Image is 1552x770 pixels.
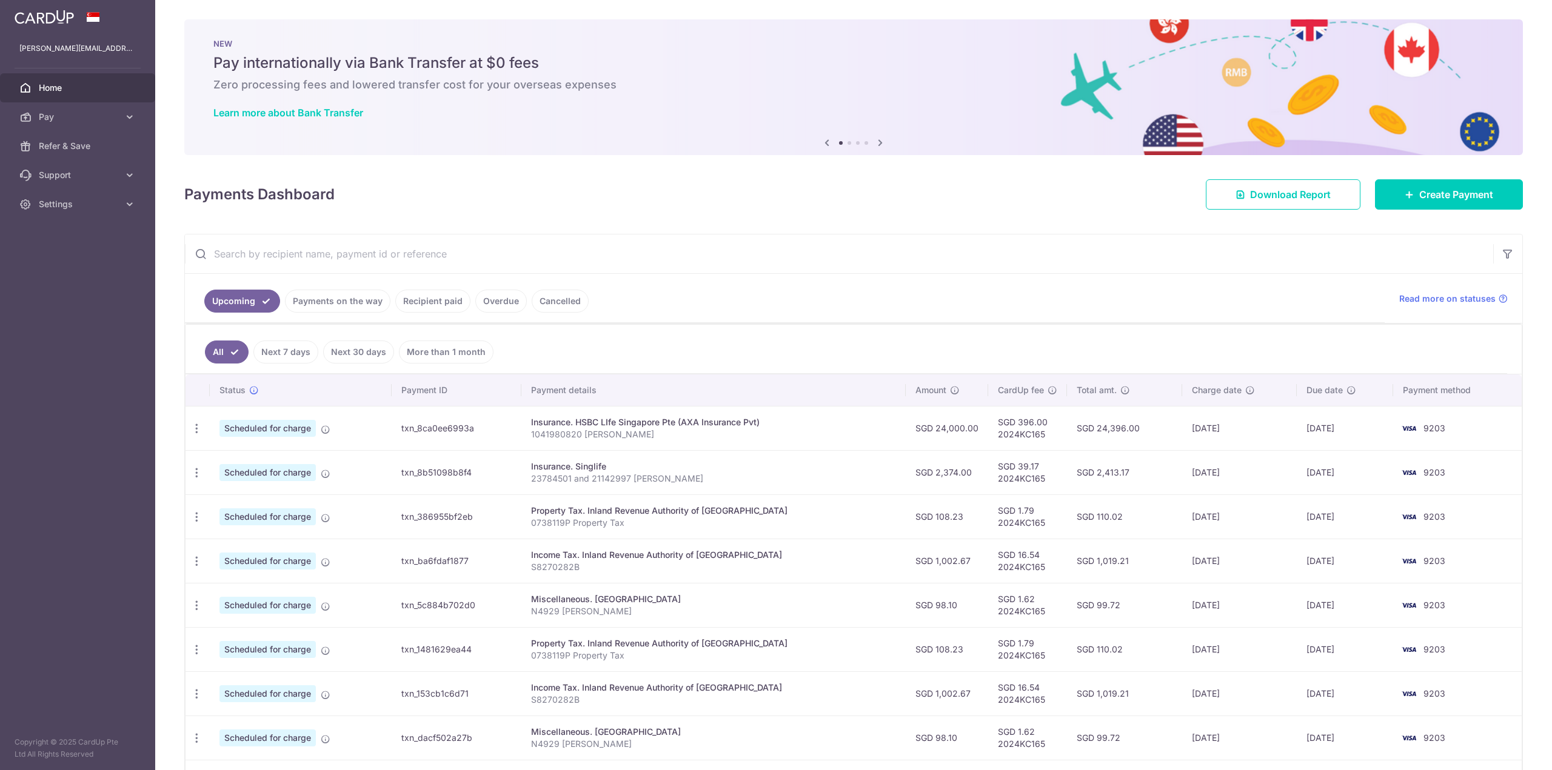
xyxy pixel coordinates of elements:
th: Payment method [1393,374,1522,406]
div: Income Tax. Inland Revenue Authority of [GEOGRAPHIC_DATA] [531,682,896,694]
span: Scheduled for charge [219,464,316,481]
span: Scheduled for charge [219,420,316,437]
td: [DATE] [1182,450,1297,494]
p: S8270282B [531,694,896,706]
td: txn_dacf502a27b [392,715,522,760]
td: [DATE] [1297,539,1393,583]
td: SGD 98.10 [906,715,988,760]
a: Download Report [1206,179,1360,210]
td: SGD 1.79 2024KC165 [988,494,1067,539]
img: Bank Card [1397,554,1421,568]
td: SGD 1,019.21 [1067,671,1182,715]
td: SGD 39.17 2024KC165 [988,450,1067,494]
h5: Pay internationally via Bank Transfer at $0 fees [213,53,1494,73]
a: Recipient paid [395,290,470,313]
td: txn_8ca0ee6993a [392,406,522,450]
td: SGD 16.54 2024KC165 [988,671,1067,715]
h4: Payments Dashboard [184,184,335,205]
td: SGD 24,396.00 [1067,406,1182,450]
span: 9203 [1423,688,1445,699]
span: 9203 [1423,600,1445,610]
span: Settings [39,198,119,210]
p: [PERSON_NAME][EMAIL_ADDRESS][DOMAIN_NAME] [19,42,136,55]
td: SGD 2,374.00 [906,450,988,494]
td: [DATE] [1182,627,1297,671]
img: Bank transfer banner [184,19,1523,155]
img: Bank Card [1397,509,1421,524]
th: Payment ID [392,374,522,406]
td: SGD 1.62 2024KC165 [988,715,1067,760]
span: Total amt. [1077,384,1117,396]
td: [DATE] [1182,715,1297,760]
span: Support [39,169,119,181]
p: NEW [213,39,1494,48]
th: Payment details [521,374,906,406]
td: [DATE] [1297,494,1393,539]
td: [DATE] [1182,671,1297,715]
td: txn_5c884b702d0 [392,583,522,627]
td: txn_8b51098b8f4 [392,450,522,494]
img: Bank Card [1397,686,1421,701]
td: [DATE] [1297,583,1393,627]
div: Insurance. HSBC LIfe Singapore Pte (AXA Insurance Pvt) [531,416,896,428]
td: [DATE] [1297,715,1393,760]
span: Scheduled for charge [219,729,316,746]
td: [DATE] [1297,450,1393,494]
h6: Zero processing fees and lowered transfer cost for your overseas expenses [213,78,1494,92]
span: 9203 [1423,511,1445,522]
td: SGD 396.00 2024KC165 [988,406,1067,450]
a: Overdue [475,290,527,313]
span: Pay [39,111,119,123]
span: Scheduled for charge [219,597,316,614]
img: Bank Card [1397,598,1421,612]
a: More than 1 month [399,340,493,363]
td: SGD 108.23 [906,627,988,671]
a: Learn more about Bank Transfer [213,107,363,119]
td: txn_1481629ea44 [392,627,522,671]
span: 9203 [1423,467,1445,477]
p: 0738119P Property Tax [531,649,896,662]
a: All [205,340,249,363]
img: CardUp [15,10,74,24]
td: txn_153cb1c6d71 [392,671,522,715]
td: [DATE] [1297,627,1393,671]
div: Miscellaneous. [GEOGRAPHIC_DATA] [531,593,896,605]
img: Bank Card [1397,731,1421,745]
td: txn_ba6fdaf1877 [392,539,522,583]
input: Search by recipient name, payment id or reference [185,234,1493,273]
span: Charge date [1192,384,1242,396]
p: 1041980820 [PERSON_NAME] [531,428,896,440]
span: Status [219,384,246,396]
td: SGD 16.54 2024KC165 [988,539,1067,583]
p: 23784501 and 21142997 [PERSON_NAME] [531,473,896,485]
div: Income Tax. Inland Revenue Authority of [GEOGRAPHIC_DATA] [531,549,896,561]
p: 0738119P Property Tax [531,517,896,529]
td: SGD 1,002.67 [906,539,988,583]
span: Home [39,82,119,94]
td: [DATE] [1297,671,1393,715]
td: [DATE] [1182,583,1297,627]
td: SGD 108.23 [906,494,988,539]
td: SGD 2,413.17 [1067,450,1182,494]
td: [DATE] [1182,406,1297,450]
td: [DATE] [1297,406,1393,450]
td: SGD 1,002.67 [906,671,988,715]
span: 9203 [1423,732,1445,743]
span: Scheduled for charge [219,553,316,569]
div: Property Tax. Inland Revenue Authority of [GEOGRAPHIC_DATA] [531,637,896,649]
span: Amount [915,384,946,396]
td: SGD 99.72 [1067,583,1182,627]
a: Upcoming [204,290,280,313]
span: 9203 [1423,644,1445,654]
img: Bank Card [1397,465,1421,480]
span: Refer & Save [39,140,119,152]
span: Create Payment [1419,187,1493,202]
span: Read more on statuses [1399,293,1496,305]
div: Miscellaneous. [GEOGRAPHIC_DATA] [531,726,896,738]
a: Cancelled [532,290,589,313]
td: SGD 110.02 [1067,494,1182,539]
p: N4929 [PERSON_NAME] [531,738,896,750]
span: Due date [1306,384,1343,396]
a: Read more on statuses [1399,293,1508,305]
span: Download Report [1250,187,1331,202]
